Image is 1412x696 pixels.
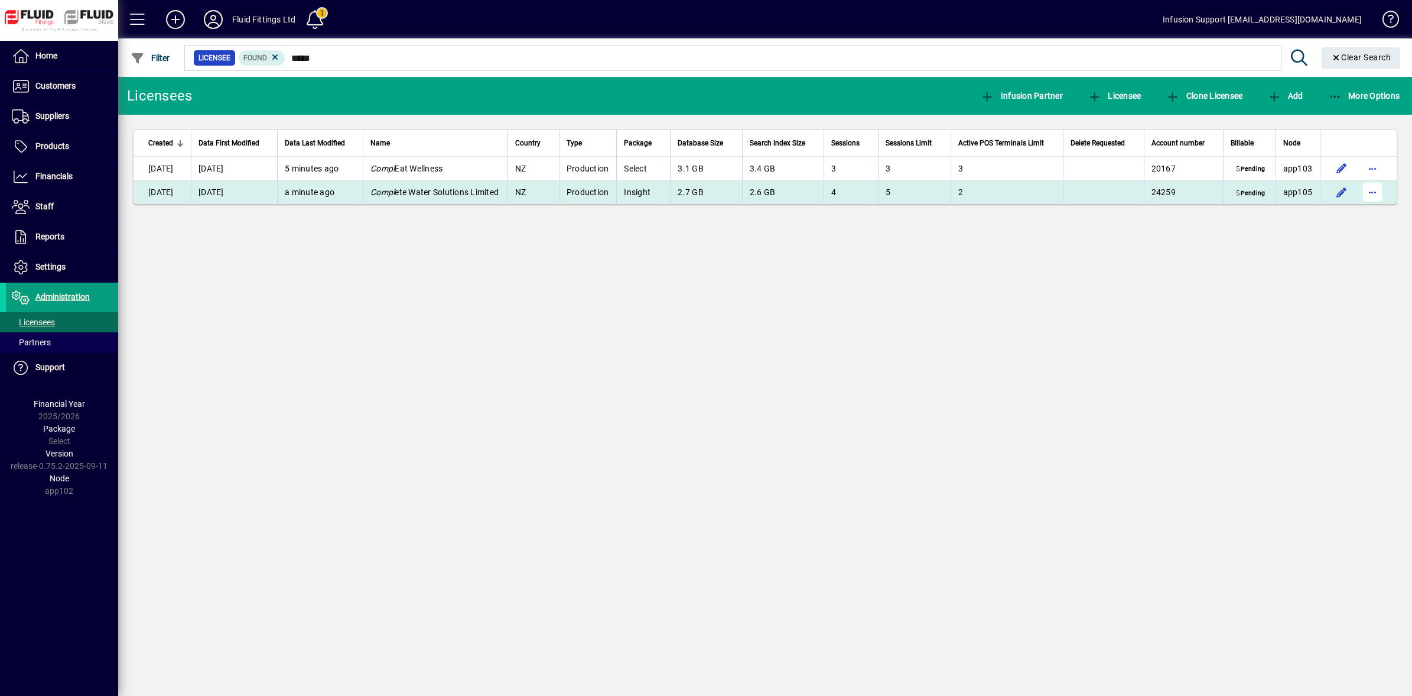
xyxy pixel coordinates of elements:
[134,180,191,204] td: [DATE]
[6,41,118,71] a: Home
[285,137,345,150] span: Data Last Modified
[670,157,741,180] td: 3.1 GB
[1264,85,1306,106] button: Add
[6,332,118,352] a: Partners
[559,157,617,180] td: Production
[128,47,173,69] button: Filter
[678,137,723,150] span: Database Size
[831,137,871,150] div: Sessions
[370,187,395,197] em: Compl
[1144,157,1224,180] td: 20167
[127,86,192,105] div: Licensees
[1234,189,1267,198] span: Pending
[131,53,170,63] span: Filter
[1363,183,1382,202] button: More options
[1151,137,1205,150] span: Account number
[1163,10,1362,29] div: Infusion Support [EMAIL_ADDRESS][DOMAIN_NAME]
[670,180,741,204] td: 2.7 GB
[951,180,1063,204] td: 2
[1331,53,1391,62] span: Clear Search
[1283,137,1300,150] span: Node
[370,137,500,150] div: Name
[1144,180,1224,204] td: 24259
[1283,187,1313,197] span: app105.prod.infusionbusinesssoftware.com
[277,180,363,204] td: a minute ago
[243,54,267,62] span: Found
[616,157,670,180] td: Select
[199,137,259,150] span: Data First Modified
[886,137,943,150] div: Sessions Limit
[6,132,118,161] a: Products
[1374,2,1397,41] a: Knowledge Base
[878,157,950,180] td: 3
[45,449,73,458] span: Version
[1332,183,1351,202] button: Edit
[824,157,878,180] td: 3
[6,102,118,131] a: Suppliers
[43,424,75,433] span: Package
[12,318,55,327] span: Licensees
[370,164,443,173] span: Eat Wellness
[951,157,1063,180] td: 3
[515,137,541,150] span: Country
[1163,85,1245,106] button: Clone Licensee
[1166,91,1242,101] span: Clone Licensee
[35,362,65,372] span: Support
[567,137,610,150] div: Type
[1085,85,1144,106] button: Licensee
[977,85,1066,106] button: Infusion Partner
[6,312,118,332] a: Licensees
[148,137,184,150] div: Created
[277,157,363,180] td: 5 minutes ago
[1267,91,1303,101] span: Add
[1325,85,1403,106] button: More Options
[1231,137,1268,150] div: Billable
[35,232,64,241] span: Reports
[35,292,90,302] span: Administration
[6,192,118,222] a: Staff
[134,157,191,180] td: [DATE]
[624,137,652,150] span: Package
[199,137,270,150] div: Data First Modified
[1151,137,1216,150] div: Account number
[34,399,85,409] span: Financial Year
[616,180,670,204] td: Insight
[507,180,559,204] td: NZ
[1071,137,1137,150] div: Delete Requested
[1363,159,1382,178] button: More options
[750,137,805,150] span: Search Index Size
[370,137,390,150] span: Name
[831,137,860,150] span: Sessions
[232,10,295,29] div: Fluid Fittings Ltd
[50,474,69,483] span: Node
[12,338,51,347] span: Partners
[678,137,734,150] div: Database Size
[567,137,582,150] span: Type
[35,262,66,271] span: Settings
[6,162,118,192] a: Financials
[1328,91,1400,101] span: More Options
[6,72,118,101] a: Customers
[958,137,1056,150] div: Active POS Terminals Limit
[6,353,118,383] a: Support
[1231,137,1254,150] span: Billable
[370,187,499,197] span: ete Water Solutions Limited
[239,50,285,66] mat-chip: Found Status: Found
[148,137,173,150] span: Created
[750,137,817,150] div: Search Index Size
[1234,165,1267,174] span: Pending
[958,137,1044,150] span: Active POS Terminals Limit
[980,91,1063,101] span: Infusion Partner
[191,157,277,180] td: [DATE]
[1283,137,1313,150] div: Node
[35,111,69,121] span: Suppliers
[35,202,54,211] span: Staff
[6,252,118,282] a: Settings
[370,164,395,173] em: Compl
[199,52,230,64] span: Licensee
[1283,164,1313,173] span: app103.prod.infusionbusinesssoftware.com
[515,137,552,150] div: Country
[824,180,878,204] td: 4
[742,157,824,180] td: 3.4 GB
[1332,159,1351,178] button: Edit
